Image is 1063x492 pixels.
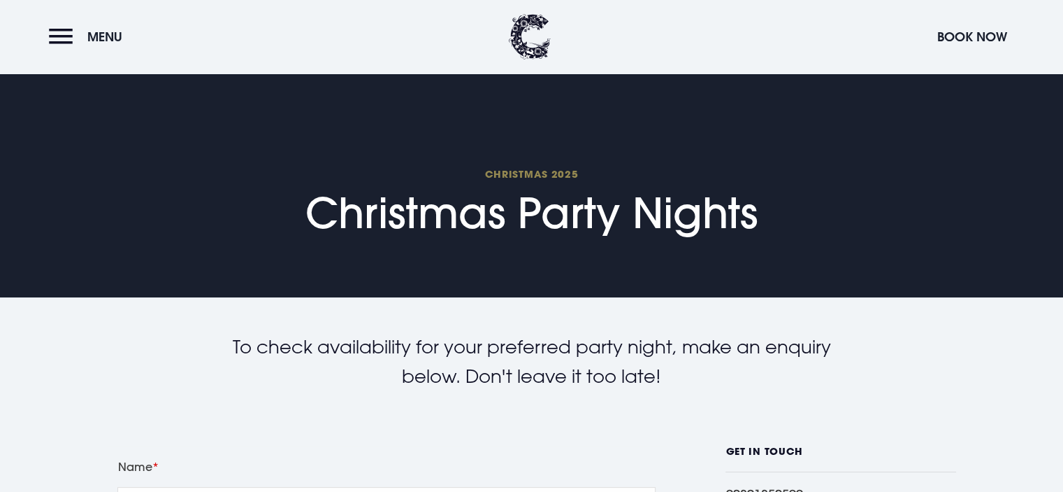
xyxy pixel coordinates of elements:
h6: GET IN TOUCH [725,446,956,472]
button: Menu [49,22,129,52]
label: Name [117,457,656,477]
span: Christmas 2025 [305,167,758,181]
img: Clandeboye Lodge [509,14,551,59]
h1: Christmas Party Nights [305,167,758,238]
p: To check availability for your preferred party night, make an enquiry below. Don't leave it too l... [210,332,853,391]
span: Menu [87,29,122,45]
button: Book Now [930,22,1014,52]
